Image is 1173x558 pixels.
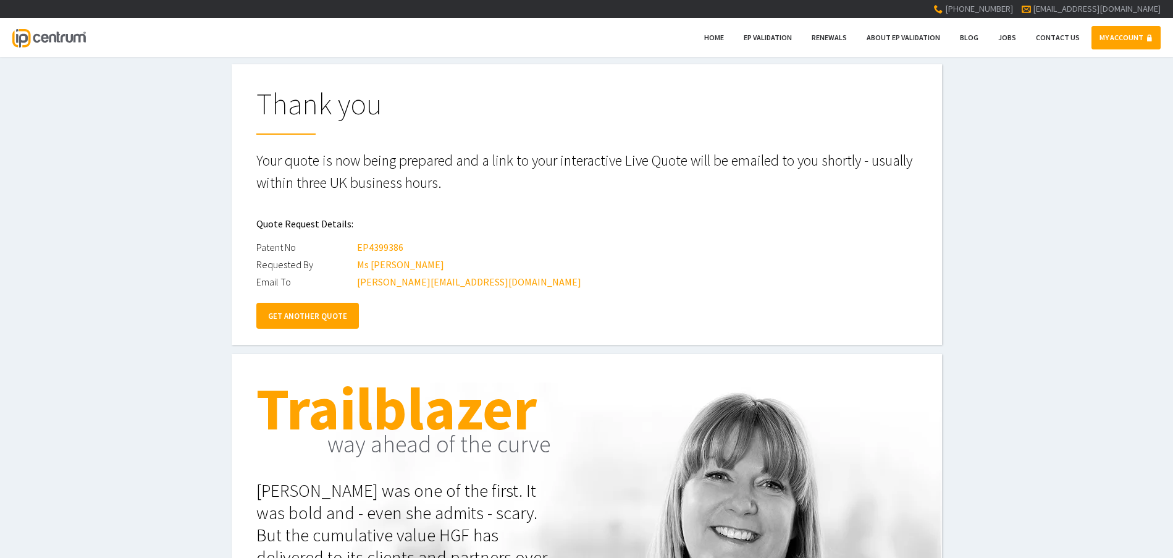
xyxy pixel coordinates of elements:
div: Patent No [256,239,355,256]
a: Renewals [804,26,855,49]
h1: Thank you [256,89,917,135]
span: About EP Validation [867,33,940,42]
span: Blog [960,33,978,42]
a: [EMAIL_ADDRESS][DOMAIN_NAME] [1033,3,1161,14]
a: Blog [952,26,986,49]
span: Home [704,33,724,42]
a: MY ACCOUNT [1091,26,1161,49]
div: EP4399386 [357,239,403,256]
a: GET ANOTHER QUOTE [256,303,359,329]
span: [PHONE_NUMBER] [945,3,1013,14]
span: Renewals [812,33,847,42]
a: Contact Us [1028,26,1088,49]
a: EP Validation [736,26,800,49]
span: Jobs [998,33,1016,42]
div: Requested By [256,256,355,273]
span: EP Validation [744,33,792,42]
a: IP Centrum [12,18,85,57]
span: Contact Us [1036,33,1080,42]
a: Jobs [990,26,1024,49]
div: Email To [256,273,355,290]
div: Ms [PERSON_NAME] [357,256,444,273]
h2: Quote Request Details: [256,209,917,239]
p: Your quote is now being prepared and a link to your interactive Live Quote will be emailed to you... [256,150,917,194]
div: [PERSON_NAME][EMAIL_ADDRESS][DOMAIN_NAME] [357,273,581,290]
a: Home [696,26,732,49]
a: About EP Validation [859,26,948,49]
